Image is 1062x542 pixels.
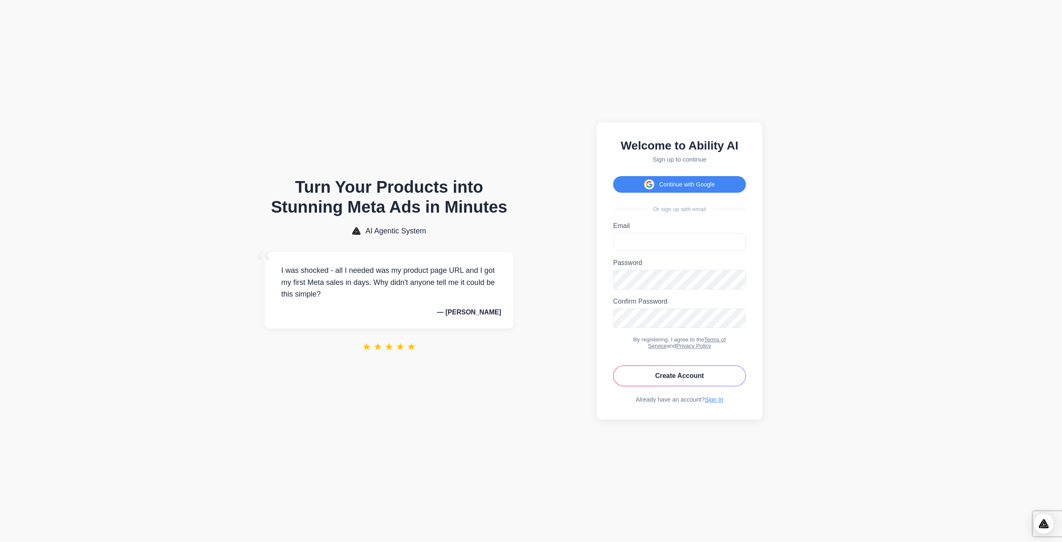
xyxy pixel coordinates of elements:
p: — [PERSON_NAME] [277,309,501,316]
button: Create Account [613,365,746,386]
a: Sign In [705,396,723,403]
h1: Turn Your Products into Stunning Meta Ads in Minutes [265,177,514,217]
span: “ [256,244,271,282]
span: ★ [385,341,394,353]
label: Email [613,222,746,230]
p: Sign up to continue [613,156,746,163]
label: Confirm Password [613,298,746,305]
div: Open Intercom Messenger [1034,514,1054,534]
div: Or sign up with email [613,206,746,212]
span: ★ [373,341,382,353]
label: Password [613,259,746,267]
div: By registering, I agree to the and [613,336,746,349]
a: Privacy Policy [676,343,711,349]
span: ★ [362,341,371,353]
span: ★ [407,341,416,353]
span: ★ [396,341,405,353]
p: I was shocked - all I needed was my product page URL and I got my first Meta sales in days. Why d... [277,265,501,300]
button: Continue with Google [613,176,746,193]
span: AI Agentic System [365,227,426,235]
a: Terms of Service [648,336,726,349]
h2: Welcome to Ability AI [613,139,746,152]
img: AI Agentic System Logo [352,227,360,235]
div: Already have an account? [613,396,746,403]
